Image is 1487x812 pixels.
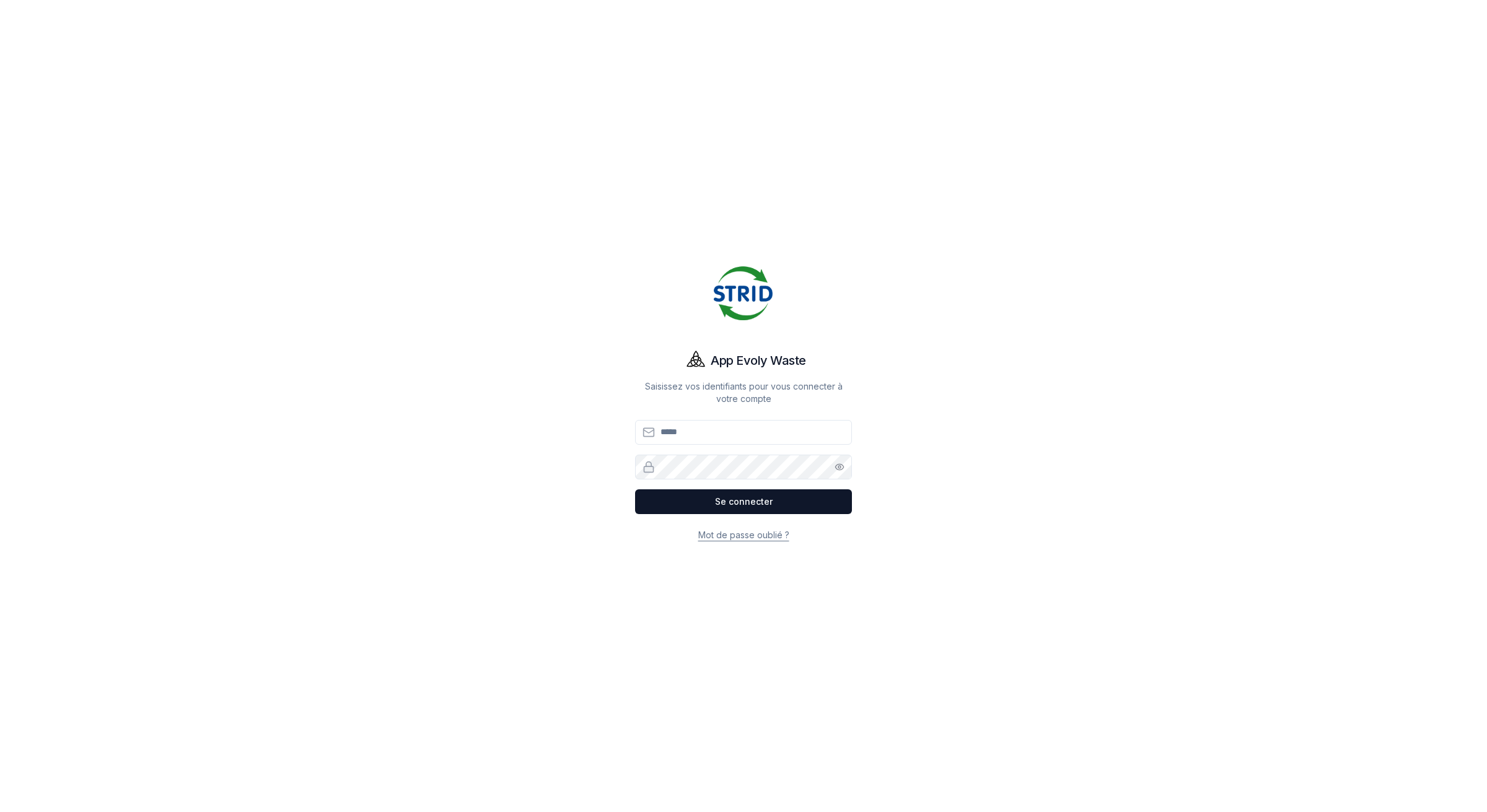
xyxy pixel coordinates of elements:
[698,530,789,540] a: Mot de passe oublié ?
[714,264,773,323] img: Strid Logo
[635,380,852,405] p: Saisissez vos identifiants pour vous connecter à votre compte
[681,346,711,375] img: Evoly Logo
[635,489,852,514] button: Se connecter
[711,352,806,369] h1: App Evoly Waste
